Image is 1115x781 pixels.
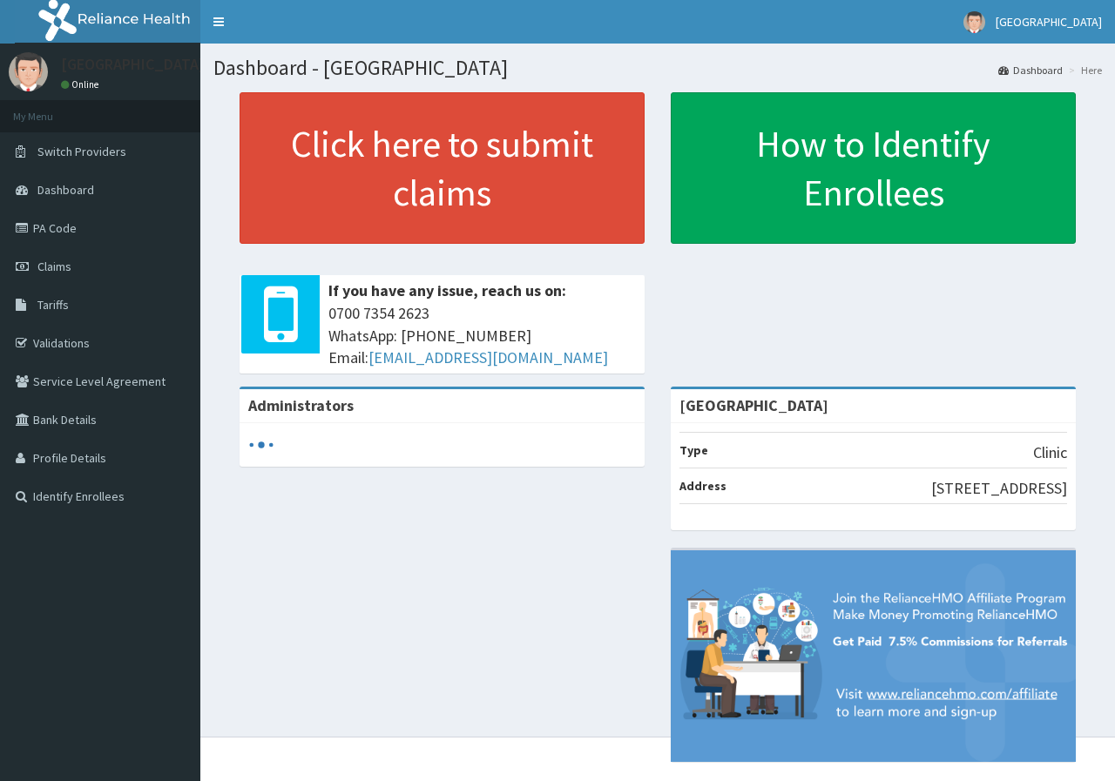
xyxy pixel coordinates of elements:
a: Click here to submit claims [240,92,645,244]
p: Clinic [1033,441,1067,464]
span: Claims [37,259,71,274]
span: Switch Providers [37,144,126,159]
p: [STREET_ADDRESS] [931,477,1067,500]
span: [GEOGRAPHIC_DATA] [996,14,1102,30]
b: Address [679,478,726,494]
span: 0700 7354 2623 WhatsApp: [PHONE_NUMBER] Email: [328,302,636,369]
b: Administrators [248,395,354,415]
a: Dashboard [998,63,1063,77]
a: Online [61,78,103,91]
svg: audio-loading [248,432,274,458]
a: [EMAIL_ADDRESS][DOMAIN_NAME] [368,347,608,367]
span: Dashboard [37,182,94,198]
span: Tariffs [37,297,69,313]
h1: Dashboard - [GEOGRAPHIC_DATA] [213,57,1102,79]
img: User Image [963,11,985,33]
p: [GEOGRAPHIC_DATA] [61,57,205,72]
img: provider-team-banner.png [671,550,1076,762]
b: If you have any issue, reach us on: [328,280,566,300]
a: How to Identify Enrollees [671,92,1076,244]
b: Type [679,442,708,458]
strong: [GEOGRAPHIC_DATA] [679,395,828,415]
li: Here [1064,63,1102,77]
img: User Image [9,52,48,91]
